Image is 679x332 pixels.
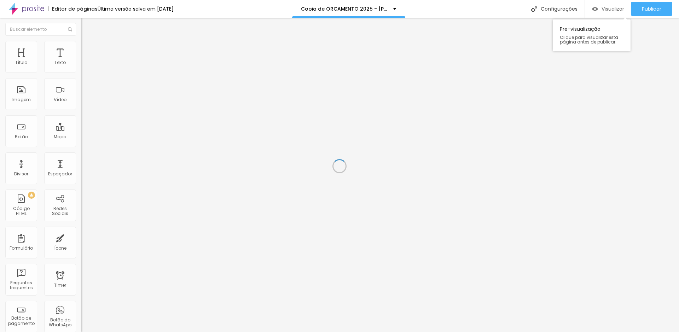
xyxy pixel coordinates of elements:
div: Timer [54,283,66,288]
div: Editor de páginas [48,6,98,11]
div: Botão de pagamento [7,316,35,326]
span: Clique para visualizar esta página antes de publicar. [560,35,623,44]
div: Perguntas frequentes [7,280,35,291]
div: Mapa [54,134,66,139]
div: Redes Sociais [46,206,74,216]
div: Título [15,60,27,65]
div: Texto [54,60,66,65]
div: Divisor [14,171,28,176]
div: Espaçador [48,171,72,176]
input: Buscar elemento [5,23,76,36]
div: Formulário [10,246,33,251]
p: Copia de ORCAMENTO 2025 - [PERSON_NAME] [301,6,388,11]
div: Ícone [54,246,66,251]
div: Botão [15,134,28,139]
img: view-1.svg [592,6,598,12]
div: Imagem [12,97,31,102]
img: Icone [68,27,72,31]
div: Botão do WhatsApp [46,318,74,328]
div: Vídeo [54,97,66,102]
img: Icone [531,6,537,12]
span: Publicar [642,6,661,12]
button: Publicar [631,2,672,16]
div: Pre-visualização [553,19,631,51]
div: Código HTML [7,206,35,216]
div: Última versão salva em [DATE] [98,6,174,11]
span: Visualizar [602,6,624,12]
button: Visualizar [585,2,631,16]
